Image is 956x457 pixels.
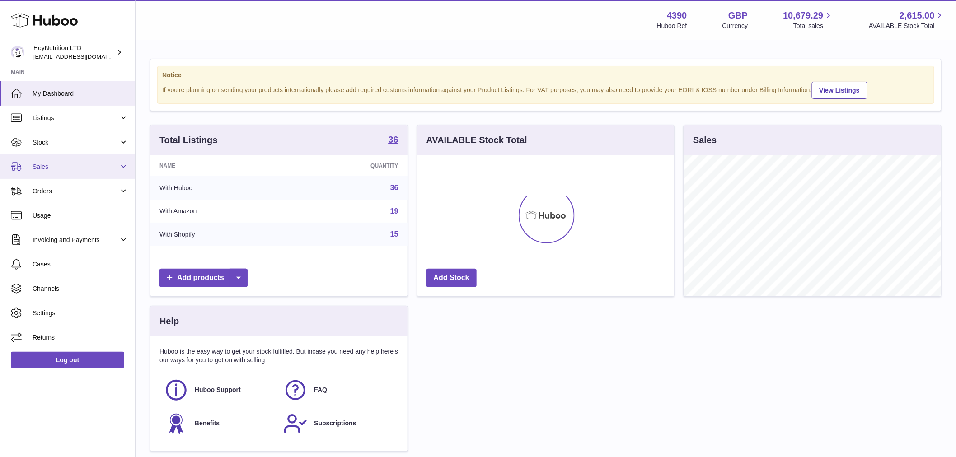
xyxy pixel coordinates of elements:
[426,269,477,287] a: Add Stock
[388,135,398,146] a: 36
[869,9,945,30] a: 2,615.00 AVAILABLE Stock Total
[657,22,687,30] div: Huboo Ref
[33,309,128,317] span: Settings
[426,134,527,146] h3: AVAILABLE Stock Total
[33,53,133,60] span: [EMAIL_ADDRESS][DOMAIN_NAME]
[812,82,867,99] a: View Listings
[150,155,291,176] th: Name
[793,22,834,30] span: Total sales
[33,44,115,61] div: HeyNutrition LTD
[291,155,407,176] th: Quantity
[33,163,119,171] span: Sales
[390,207,398,215] a: 19
[390,230,398,238] a: 15
[164,411,274,436] a: Benefits
[33,260,128,269] span: Cases
[390,184,398,191] a: 36
[783,9,823,22] span: 10,679.29
[150,200,291,223] td: With Amazon
[33,138,119,147] span: Stock
[33,284,128,293] span: Channels
[869,22,945,30] span: AVAILABLE Stock Total
[314,386,327,394] span: FAQ
[667,9,687,22] strong: 4390
[159,315,179,327] h3: Help
[33,236,119,244] span: Invoicing and Payments
[283,378,394,402] a: FAQ
[162,71,929,79] strong: Notice
[195,386,241,394] span: Huboo Support
[33,211,128,220] span: Usage
[33,333,128,342] span: Returns
[33,114,119,122] span: Listings
[11,352,124,368] a: Log out
[159,134,218,146] h3: Total Listings
[159,347,398,364] p: Huboo is the easy way to get your stock fulfilled. But incase you need any help here's our ways f...
[900,9,935,22] span: 2,615.00
[33,187,119,196] span: Orders
[195,419,220,428] span: Benefits
[693,134,717,146] h3: Sales
[314,419,356,428] span: Subscriptions
[783,9,834,30] a: 10,679.29 Total sales
[283,411,394,436] a: Subscriptions
[728,9,748,22] strong: GBP
[164,378,274,402] a: Huboo Support
[150,223,291,246] td: With Shopify
[388,135,398,144] strong: 36
[162,80,929,99] div: If you're planning on sending your products internationally please add required customs informati...
[11,46,24,59] img: info@heynutrition.com
[722,22,748,30] div: Currency
[33,89,128,98] span: My Dashboard
[159,269,248,287] a: Add products
[150,176,291,200] td: With Huboo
